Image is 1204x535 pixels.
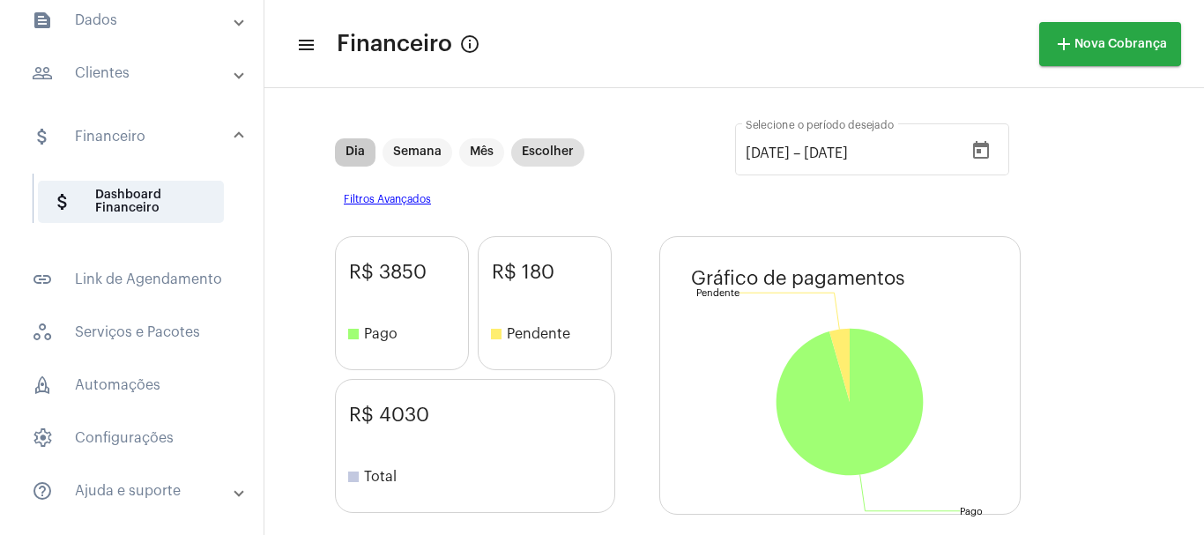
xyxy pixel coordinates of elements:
mat-panel-title: Financeiro [32,126,235,147]
mat-panel-title: Ajuda e suporte [32,480,235,502]
span: – [793,145,800,161]
span: Configurações [18,417,246,459]
mat-icon: stop [486,323,507,345]
span: Dashboard Financeiro [38,181,224,223]
mat-icon: sidenav icon [32,63,53,84]
mat-icon: Info [459,33,480,55]
text: Pago [960,507,983,516]
mat-icon: sidenav icon [32,480,53,502]
mat-chip: Dia [335,138,375,167]
span: Financeiro [337,30,452,58]
span: Pago [343,323,468,345]
mat-icon: sidenav icon [32,126,53,147]
mat-expansion-panel-header: sidenav iconFinanceiro [11,108,264,165]
span: R$ 180 [492,262,611,283]
mat-icon: sidenav icon [32,269,53,290]
mat-icon: stop [343,466,364,487]
mat-icon: sidenav icon [32,10,53,31]
span: sidenav icon [32,427,53,449]
span: Total [343,466,614,487]
button: Nova Cobrança [1039,22,1181,66]
mat-icon: stop [343,323,364,345]
mat-icon: add [1053,33,1074,55]
mat-chip: Mês [459,138,504,167]
div: sidenav iconFinanceiro [11,165,264,248]
mat-panel-title: Dados [32,10,235,31]
mat-icon: sidenav icon [296,34,314,56]
span: R$ 4030 [349,405,614,426]
mat-expansion-panel-header: sidenav iconAjuda e suporte [11,470,264,512]
span: Serviços e Pacotes [18,311,246,353]
span: sidenav icon [32,375,53,396]
mat-chip: Semana [383,138,452,167]
button: Open calendar [963,133,999,168]
mat-panel-title: Clientes [32,63,235,84]
span: Pendente [486,323,611,345]
mat-icon: sidenav icon [52,191,73,212]
span: Filtros Avançados [335,185,1133,214]
span: Nova Cobrança [1053,38,1167,50]
input: Data de início [746,145,790,161]
span: Automações [18,364,246,406]
text: Pendente [696,288,739,298]
span: R$ 3850 [349,262,468,283]
input: Data do fim [804,145,910,161]
mat-expansion-panel-header: sidenav iconClientes [11,52,264,94]
button: Info [452,26,487,62]
mat-chip: Escolher [511,138,584,167]
span: Link de Agendamento [18,258,246,301]
span: sidenav icon [32,322,53,343]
